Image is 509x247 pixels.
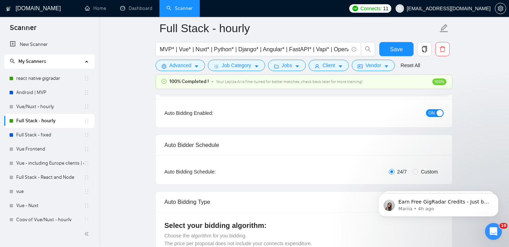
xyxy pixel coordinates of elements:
button: barsJob Categorycaret-down [208,60,265,71]
li: Vue Frontend [4,142,94,156]
span: delete [436,46,449,52]
input: Scanner name... [159,19,438,37]
span: holder [84,104,89,110]
li: Full Stack - fixed [4,128,94,142]
span: caret-down [194,64,199,69]
span: holder [84,189,89,194]
span: Save [390,45,403,54]
span: My Scanners [10,58,46,64]
li: Vue - including Europe clients | only search title [4,156,94,170]
img: upwork-logo.png [352,6,358,11]
span: Job Category [222,61,251,69]
li: react native gigradar [4,71,94,86]
a: Android | MVP [16,86,84,100]
h4: Select your bidding algorithm: [164,220,444,230]
span: holder [84,90,89,95]
span: Scanner [4,23,42,37]
div: Auto Bidding Type [164,192,444,212]
span: idcard [358,64,363,69]
span: holder [84,217,89,223]
li: Vue - Nuxt [4,199,94,213]
button: settingAdvancedcaret-down [156,60,205,71]
button: setting [495,3,506,14]
button: delete [435,42,450,56]
a: Vue Frontend [16,142,84,156]
span: 11 [383,5,388,12]
span: holder [84,160,89,166]
span: check-circle [162,79,166,84]
button: copy [417,42,432,56]
li: Copy of Vue/Nuxt - hourly [4,213,94,227]
span: holder [84,132,89,138]
div: Auto Bidder Schedule [164,135,444,155]
span: search [361,46,375,52]
span: Jobs [282,61,292,69]
span: Client [322,61,335,69]
a: searchScanner [166,5,193,11]
span: bars [214,64,219,69]
li: New Scanner [4,37,94,52]
iframe: Intercom notifications message [368,178,509,228]
a: dashboardDashboard [120,5,152,11]
button: search [361,42,375,56]
a: Vue/Nuxt - hourly [16,100,84,114]
span: holder [84,175,89,180]
span: copy [418,46,431,52]
span: caret-down [338,64,343,69]
button: idcardVendorcaret-down [352,60,395,71]
a: Full Stack - React and Node [16,170,84,184]
span: user [315,64,320,69]
span: folder [274,64,279,69]
span: caret-down [384,64,389,69]
span: caret-down [254,64,259,69]
a: New Scanner [10,37,89,52]
a: Reset All [400,61,420,69]
a: Vue - including Europe clients | only search title [16,156,84,170]
span: Connects: [360,5,381,12]
span: double-left [84,230,91,237]
span: user [397,6,402,11]
span: 10 [499,223,508,229]
a: setting [495,6,506,11]
span: info-circle [352,47,356,52]
span: setting [162,64,166,69]
span: Vendor [365,61,381,69]
span: Custom [418,168,441,176]
span: holder [84,76,89,81]
span: holder [84,118,89,124]
li: vue [4,184,94,199]
a: homeHome [85,5,106,11]
iframe: Intercom live chat [485,223,502,240]
span: caret-down [295,64,300,69]
div: Auto Bidding Schedule: [164,168,257,176]
a: vue [16,184,84,199]
button: Save [379,42,414,56]
li: Android | MVP [4,86,94,100]
span: Choose the algorithm for you bidding. The price per proposal does not include your connects expen... [164,233,312,246]
a: react native gigradar [16,71,84,86]
div: Auto Bidding Enabled: [164,109,257,117]
li: Full Stack - React and Node [4,170,94,184]
span: 100% Completed ! [169,78,209,86]
a: Full Stack - fixed [16,128,84,142]
span: 100% [432,78,446,85]
img: logo [6,3,11,14]
span: 24/7 [394,168,410,176]
a: Copy of Vue/Nuxt - hourly [16,213,84,227]
span: ON [428,109,435,117]
span: Advanced [169,61,191,69]
span: holder [84,146,89,152]
span: edit [439,24,449,33]
span: My Scanners [18,58,46,64]
li: Full Stack - hourly [4,114,94,128]
button: folderJobscaret-down [268,60,306,71]
span: Your Laziza AI is fine-tuned for better matches, check back later for more training! [216,79,363,84]
a: Vue - Nuxt [16,199,84,213]
span: holder [84,203,89,208]
span: search [10,59,15,64]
